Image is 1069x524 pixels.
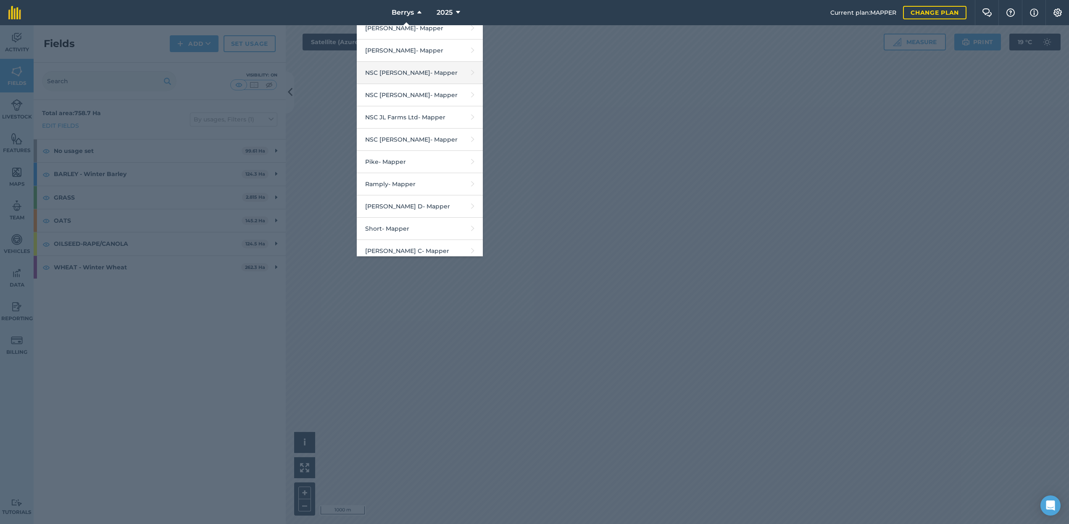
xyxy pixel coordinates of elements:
span: 2025 [437,8,453,18]
a: NSC [PERSON_NAME]- Mapper [357,62,483,84]
div: Open Intercom Messenger [1040,495,1061,516]
img: A cog icon [1053,8,1063,17]
img: Two speech bubbles overlapping with the left bubble in the forefront [982,8,992,17]
a: Short- Mapper [357,218,483,240]
img: A question mark icon [1006,8,1016,17]
img: fieldmargin Logo [8,6,21,19]
a: Ramply- Mapper [357,173,483,195]
img: svg+xml;base64,PHN2ZyB4bWxucz0iaHR0cDovL3d3dy53My5vcmcvMjAwMC9zdmciIHdpZHRoPSIxNyIgaGVpZ2h0PSIxNy... [1030,8,1038,18]
a: Change plan [903,6,966,19]
a: NSC JL Farms Ltd- Mapper [357,106,483,129]
a: Pike- Mapper [357,151,483,173]
a: [PERSON_NAME]- Mapper [357,17,483,39]
a: [PERSON_NAME] C- Mapper [357,240,483,262]
a: [PERSON_NAME] D- Mapper [357,195,483,218]
span: Berrys [392,8,414,18]
span: Current plan : MAPPER [830,8,896,17]
a: NSC [PERSON_NAME]- Mapper [357,84,483,106]
a: NSC [PERSON_NAME]- Mapper [357,129,483,151]
a: [PERSON_NAME]- Mapper [357,39,483,62]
